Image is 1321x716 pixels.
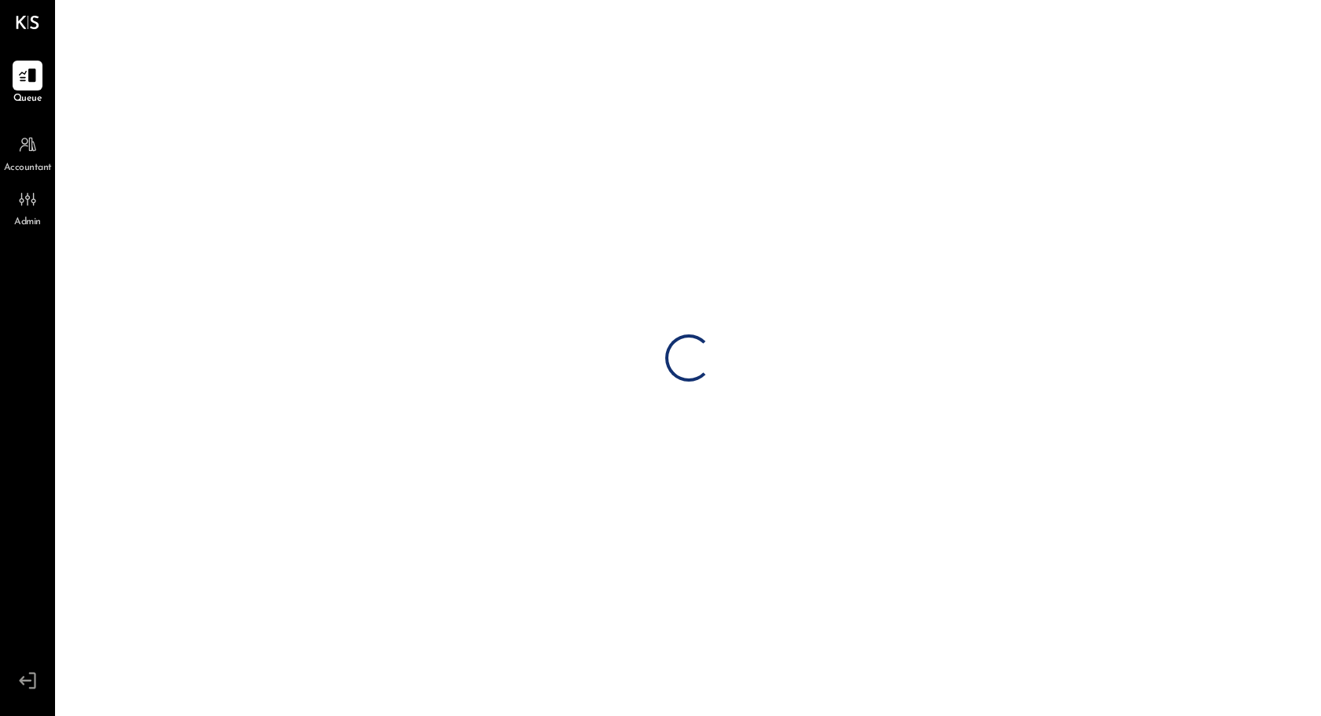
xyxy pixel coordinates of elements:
span: Admin [14,216,41,230]
span: Queue [13,92,42,106]
a: Admin [1,184,54,230]
span: Accountant [4,161,52,175]
a: Accountant [1,130,54,175]
a: Queue [1,61,54,106]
